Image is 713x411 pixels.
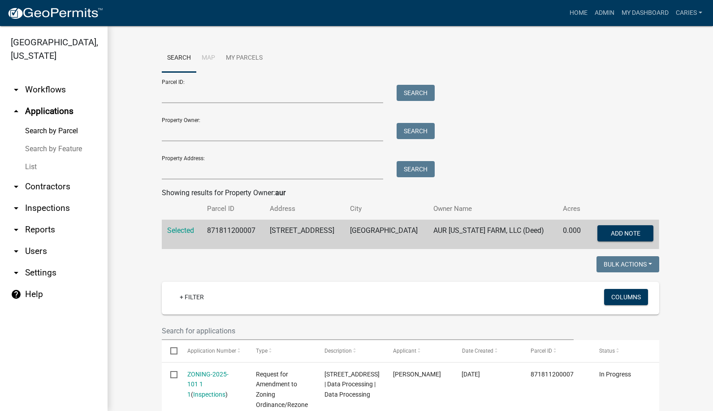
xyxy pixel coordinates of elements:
[566,4,591,22] a: Home
[256,371,308,408] span: Request for Amendment to Zoning Ordinance/Rezone
[599,371,631,378] span: In Progress
[531,371,574,378] span: 871811200007
[393,371,441,378] span: JOHNPAUL BARIC
[345,198,428,219] th: City
[162,44,196,73] a: Search
[462,348,493,354] span: Date Created
[11,84,22,95] i: arrow_drop_down
[611,230,640,237] span: Add Note
[599,348,615,354] span: Status
[264,220,345,249] td: [STREET_ADDRESS]
[275,188,285,197] strong: aur
[256,348,268,354] span: Type
[604,289,648,305] button: Columns
[179,340,247,362] datatable-header-cell: Application Number
[162,188,659,198] div: Showing results for Property Owner:
[397,123,435,139] button: Search
[428,198,557,219] th: Owner Name
[247,340,316,362] datatable-header-cell: Type
[557,220,588,249] td: 0.000
[11,106,22,117] i: arrow_drop_up
[590,340,659,362] datatable-header-cell: Status
[187,371,229,398] a: ZONING-2025-101 1 1
[324,371,380,398] span: 15988 230TH ST | Data Processing | Data Processing
[345,220,428,249] td: [GEOGRAPHIC_DATA]
[385,340,453,362] datatable-header-cell: Applicant
[11,267,22,278] i: arrow_drop_down
[672,4,706,22] a: CarieS
[167,226,194,235] a: Selected
[397,85,435,101] button: Search
[11,289,22,300] i: help
[11,203,22,214] i: arrow_drop_down
[531,348,552,354] span: Parcel ID
[596,256,659,272] button: Bulk Actions
[618,4,672,22] a: My Dashboard
[187,348,236,354] span: Application Number
[11,224,22,235] i: arrow_drop_down
[162,322,574,340] input: Search for applications
[11,181,22,192] i: arrow_drop_down
[557,198,588,219] th: Acres
[453,340,522,362] datatable-header-cell: Date Created
[591,4,618,22] a: Admin
[202,198,264,219] th: Parcel ID
[462,371,480,378] span: 05/22/2025
[193,391,225,398] a: Inspections
[220,44,268,73] a: My Parcels
[522,340,590,362] datatable-header-cell: Parcel ID
[264,198,345,219] th: Address
[187,369,239,400] div: ( )
[202,220,264,249] td: 871811200007
[162,340,179,362] datatable-header-cell: Select
[324,348,352,354] span: Description
[11,246,22,257] i: arrow_drop_down
[428,220,557,249] td: AUR [US_STATE] FARM, LLC (Deed)
[316,340,385,362] datatable-header-cell: Description
[597,225,653,241] button: Add Note
[393,348,416,354] span: Applicant
[173,289,211,305] a: + Filter
[397,161,435,177] button: Search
